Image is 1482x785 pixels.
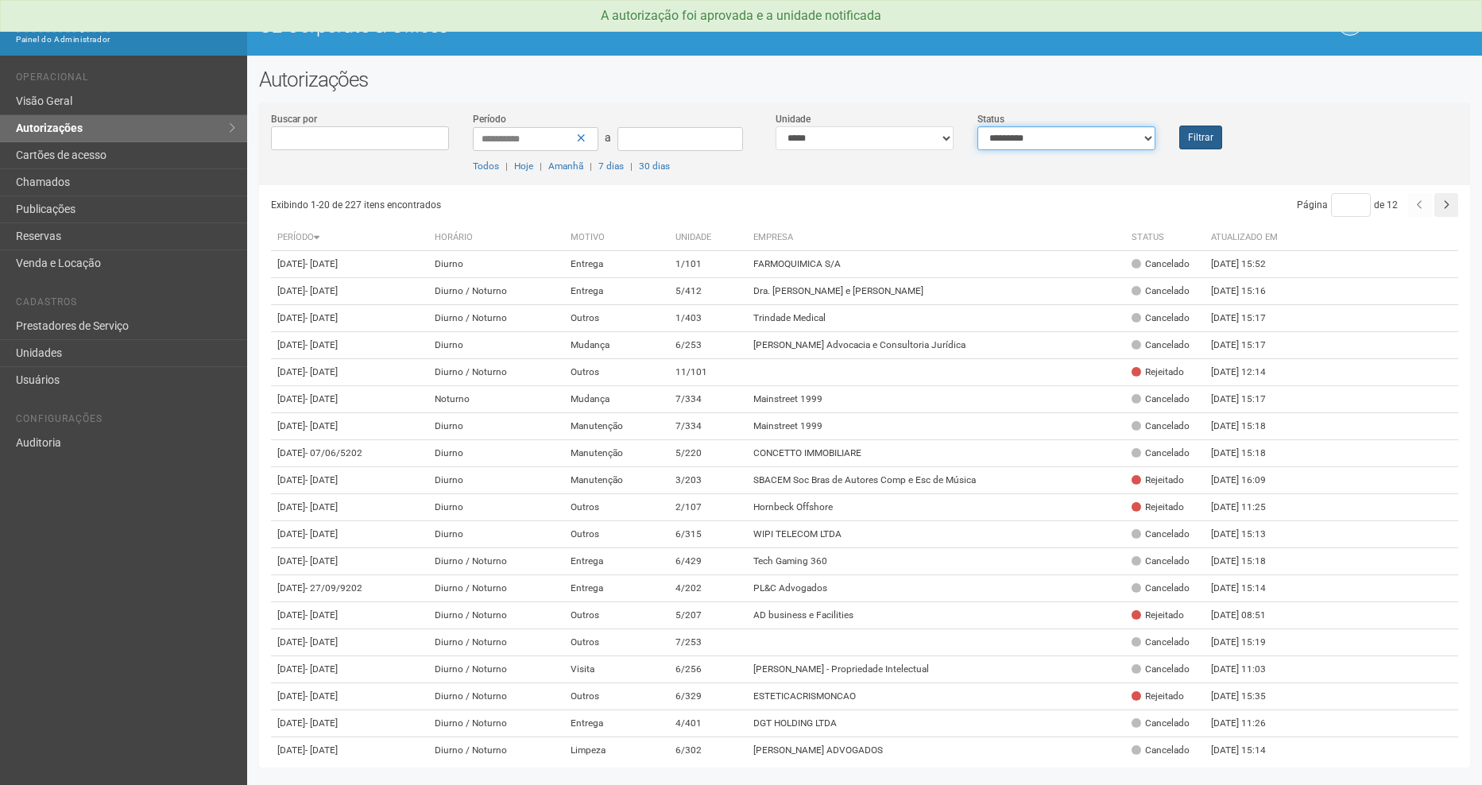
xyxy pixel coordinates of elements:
th: Unidade [669,225,747,251]
div: Cancelado [1132,528,1190,541]
td: [DATE] 15:14 [1205,575,1292,602]
td: [DATE] [271,332,428,359]
td: Diurno [428,494,565,521]
span: - [DATE] [305,258,338,269]
td: 4/202 [669,575,747,602]
span: | [540,160,542,172]
td: 6/315 [669,521,747,548]
span: - [DATE] [305,312,338,323]
td: 6/256 [669,656,747,683]
td: Trindade Medical [747,305,1125,332]
span: - [DATE] [305,474,338,485]
a: Todos [473,160,499,172]
td: 1/403 [669,305,747,332]
div: Painel do Administrador [16,33,235,47]
span: - [DATE] [305,717,338,729]
div: Rejeitado [1132,609,1184,622]
div: Cancelado [1132,447,1190,460]
td: Diurno / Noturno [428,683,565,710]
td: Diurno / Noturno [428,278,565,305]
button: Filtrar [1179,126,1222,149]
th: Empresa [747,225,1125,251]
td: [DATE] [271,359,428,386]
td: Diurno [428,251,565,278]
a: 7 dias [598,160,624,172]
td: [DATE] [271,278,428,305]
td: [DATE] 15:18 [1205,413,1292,440]
span: - [DATE] [305,690,338,702]
td: Outros [564,683,669,710]
td: 6/302 [669,737,747,764]
td: Mudança [564,332,669,359]
td: Manutenção [564,413,669,440]
th: Período [271,225,428,251]
th: Horário [428,225,565,251]
th: Motivo [564,225,669,251]
td: CONCETTO IMMOBILIARE [747,440,1125,467]
td: DGT HOLDING LTDA [747,710,1125,737]
th: Status [1125,225,1205,251]
span: - 27/09/9202 [305,582,362,594]
span: - [DATE] [305,636,338,648]
td: PL&C Advogados [747,575,1125,602]
div: Cancelado [1132,555,1190,568]
span: - 07/06/5202 [305,447,362,458]
span: Página de 12 [1297,199,1398,211]
div: Cancelado [1132,582,1190,595]
div: Cancelado [1132,420,1190,433]
div: Cancelado [1132,636,1190,649]
div: Cancelado [1132,717,1190,730]
td: 5/220 [669,440,747,467]
td: [DATE] [271,413,428,440]
td: Diurno [428,413,565,440]
td: Visita [564,656,669,683]
td: Entrega [564,251,669,278]
td: 6/253 [669,332,747,359]
td: [DATE] [271,710,428,737]
td: 2/107 [669,494,747,521]
h1: O2 Corporate & Offices [259,16,853,37]
td: [DATE] 15:14 [1205,737,1292,764]
div: Rejeitado [1132,474,1184,487]
td: [PERSON_NAME] Advocacia e Consultoria Jurídica [747,332,1125,359]
td: [DATE] [271,602,428,629]
td: SBACEM Soc Bras de Autores Comp e Esc de Música [747,467,1125,494]
td: [DATE] [271,386,428,413]
span: - [DATE] [305,285,338,296]
td: Diurno / Noturno [428,548,565,575]
h2: Autorizações [259,68,1470,91]
td: Diurno / Noturno [428,575,565,602]
span: | [505,160,508,172]
td: Entrega [564,710,669,737]
span: - [DATE] [305,528,338,539]
td: 6/329 [669,683,747,710]
span: - [DATE] [305,744,338,756]
td: Hornbeck Offshore [747,494,1125,521]
td: [DATE] 15:18 [1205,440,1292,467]
label: Buscar por [271,112,317,126]
td: Entrega [564,278,669,305]
td: 5/412 [669,278,747,305]
td: [DATE] 15:52 [1205,251,1292,278]
td: Diurno [428,521,565,548]
td: Mainstreet 1999 [747,386,1125,413]
td: Diurno [428,467,565,494]
td: [DATE] [271,683,428,710]
td: Mainstreet 1999 [747,413,1125,440]
td: Entrega [564,575,669,602]
td: Outros [564,629,669,656]
td: [DATE] 15:13 [1205,521,1292,548]
td: [DATE] 12:14 [1205,359,1292,386]
a: 30 dias [639,160,670,172]
td: [DATE] 15:17 [1205,386,1292,413]
td: [DATE] 15:17 [1205,332,1292,359]
div: Exibindo 1-20 de 227 itens encontrados [271,193,865,217]
td: [DATE] [271,494,428,521]
div: Cancelado [1132,392,1190,406]
td: [DATE] 11:25 [1205,494,1292,521]
td: 1/101 [669,251,747,278]
td: Outros [564,494,669,521]
td: [DATE] [271,656,428,683]
td: Diurno / Noturno [428,710,565,737]
li: Operacional [16,72,235,88]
